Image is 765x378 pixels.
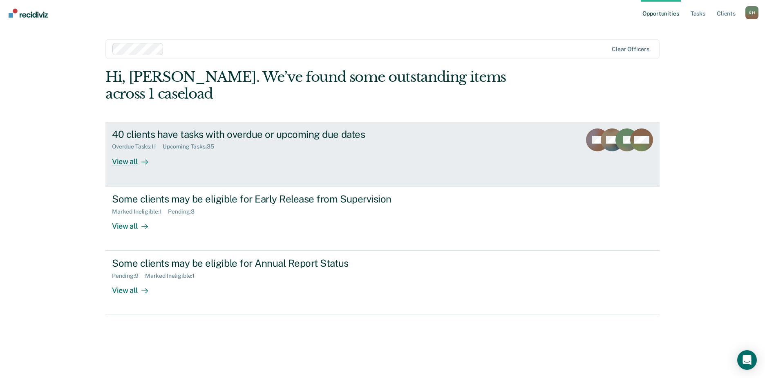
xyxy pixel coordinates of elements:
a: Some clients may be eligible for Annual Report StatusPending:9Marked Ineligible:1View all [105,251,660,315]
div: View all [112,215,158,231]
div: View all [112,279,158,295]
img: Recidiviz [9,9,48,18]
div: Clear officers [612,46,649,53]
div: Overdue Tasks : 11 [112,143,163,150]
div: 40 clients have tasks with overdue or upcoming due dates [112,128,399,140]
div: Marked Ineligible : 1 [112,208,168,215]
div: Some clients may be eligible for Annual Report Status [112,257,399,269]
div: Open Intercom Messenger [737,350,757,370]
button: Profile dropdown button [745,6,758,19]
div: Hi, [PERSON_NAME]. We’ve found some outstanding items across 1 caseload [105,69,549,102]
div: Pending : 3 [168,208,201,215]
div: Marked Ineligible : 1 [145,272,201,279]
div: View all [112,150,158,166]
a: Some clients may be eligible for Early Release from SupervisionMarked Ineligible:1Pending:3View all [105,186,660,251]
div: Pending : 9 [112,272,145,279]
div: Upcoming Tasks : 35 [163,143,221,150]
div: Some clients may be eligible for Early Release from Supervision [112,193,399,205]
div: K H [745,6,758,19]
a: 40 clients have tasks with overdue or upcoming due datesOverdue Tasks:11Upcoming Tasks:35View all [105,122,660,186]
